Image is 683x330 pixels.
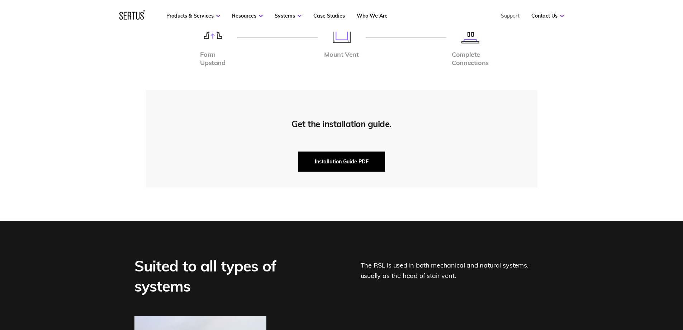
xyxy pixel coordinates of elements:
[166,13,220,19] a: Products & Services
[531,13,564,19] a: Contact Us
[291,118,392,129] div: Get the installation guide.
[357,13,388,19] a: Who We Are
[200,51,225,67] div: Form Upstand
[275,13,302,19] a: Systems
[361,256,549,296] div: The RSL is used in both mechanical and natural systems, usually as the head of stair vent.
[298,152,385,172] button: Installation Guide PDF
[324,51,359,59] div: Mount Vent
[501,13,520,19] a: Support
[134,256,328,296] div: Suited to all types of systems
[232,13,263,19] a: Resources
[554,247,683,330] iframe: Chat Widget
[313,13,345,19] a: Case Studies
[452,51,489,67] div: Complete Connections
